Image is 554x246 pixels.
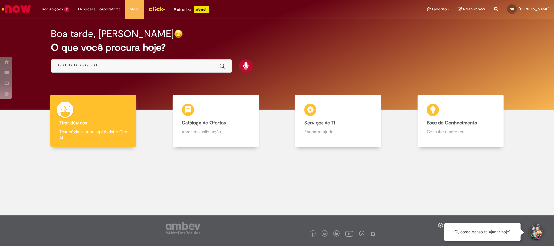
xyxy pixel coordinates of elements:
[359,231,364,236] img: logo_footer_workplace.png
[323,233,326,236] img: logo_footer_twitter.png
[345,230,353,237] img: logo_footer_youtube.png
[64,7,69,12] span: 7
[399,95,522,147] a: Base de Conhecimento Consulte e aprenda
[335,232,338,236] img: logo_footer_linkedin.png
[42,6,63,12] span: Requisições
[51,42,503,53] h2: O que você procura hoje?
[444,223,521,241] div: Oi, como posso te ajudar hoje?
[311,233,314,236] img: logo_footer_facebook.png
[458,6,485,12] a: Rascunhos
[370,231,376,236] img: logo_footer_naosei.png
[463,6,485,12] span: Rascunhos
[1,3,32,15] img: ServiceNow
[427,120,477,126] b: Base de Conhecimento
[304,120,335,126] b: Serviços de TI
[510,7,514,11] span: NS
[277,95,400,147] a: Serviços de TI Encontre ajuda
[155,95,277,147] a: Catálogo de Ofertas Abra uma solicitação
[174,29,183,38] img: happy-face.png
[432,6,449,12] span: Favoritos
[130,6,139,12] span: More
[527,223,545,241] button: Iniciar Conversa de Suporte
[182,120,226,126] b: Catálogo de Ofertas
[166,222,200,234] img: logo_footer_ambev_rotulo_gray.png
[51,29,174,39] h2: Boa tarde, [PERSON_NAME]
[148,4,165,13] img: click_logo_yellow_360x200.png
[174,6,209,13] div: Padroniza
[59,129,127,141] p: Tirar dúvidas com Lupi Assist e Gen Ai
[78,6,121,12] span: Despesas Corporativas
[519,6,549,12] span: [PERSON_NAME]
[194,6,209,13] p: +GenAi
[32,95,155,147] a: Tirar dúvidas Tirar dúvidas com Lupi Assist e Gen Ai
[427,129,495,135] p: Consulte e aprenda
[59,120,87,126] b: Tirar dúvidas
[182,129,250,135] p: Abra uma solicitação
[304,129,372,135] p: Encontre ajuda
